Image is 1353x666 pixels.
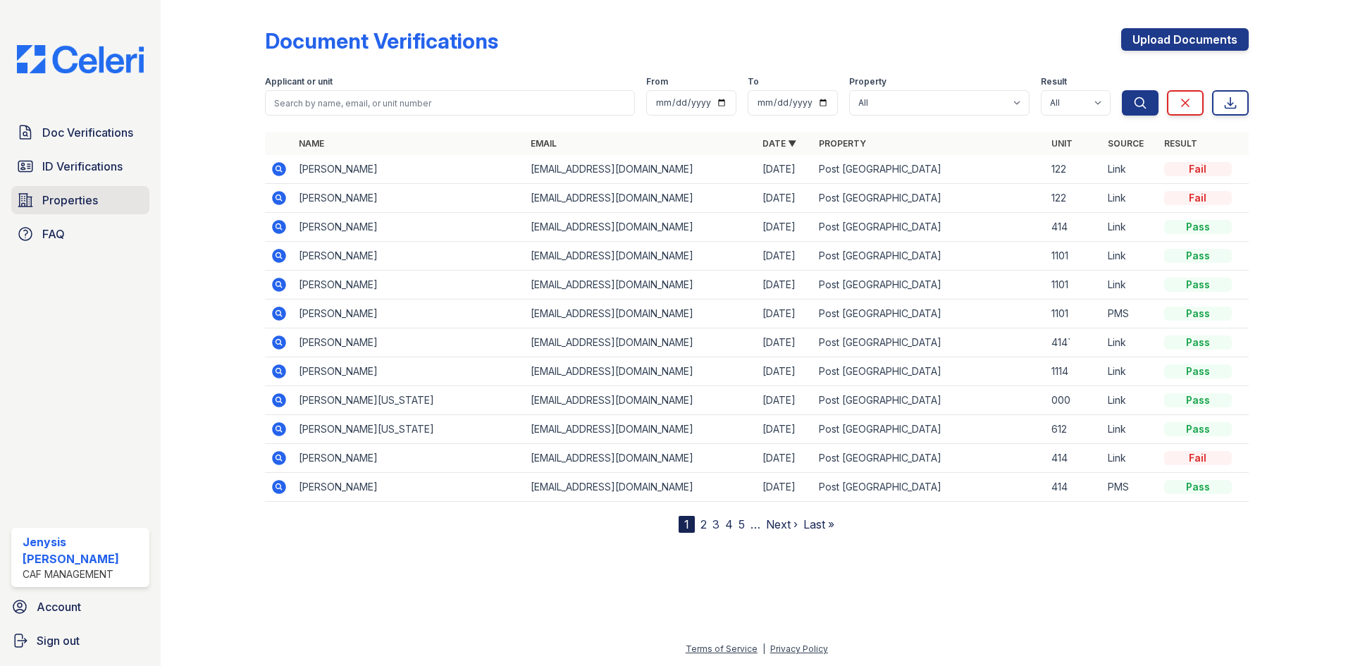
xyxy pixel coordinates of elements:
[819,138,866,149] a: Property
[42,124,133,141] span: Doc Verifications
[813,271,1045,300] td: Post [GEOGRAPHIC_DATA]
[1164,162,1232,176] div: Fail
[525,444,757,473] td: [EMAIL_ADDRESS][DOMAIN_NAME]
[686,643,758,654] a: Terms of Service
[293,271,525,300] td: [PERSON_NAME]
[739,517,745,531] a: 5
[750,516,760,533] span: …
[1121,28,1249,51] a: Upload Documents
[1046,473,1102,502] td: 414
[293,386,525,415] td: [PERSON_NAME][US_STATE]
[525,184,757,213] td: [EMAIL_ADDRESS][DOMAIN_NAME]
[1164,191,1232,205] div: Fail
[6,627,155,655] a: Sign out
[1046,271,1102,300] td: 1101
[849,76,886,87] label: Property
[1102,415,1159,444] td: Link
[757,357,813,386] td: [DATE]
[42,226,65,242] span: FAQ
[757,242,813,271] td: [DATE]
[293,300,525,328] td: [PERSON_NAME]
[770,643,828,654] a: Privacy Policy
[1164,451,1232,465] div: Fail
[1046,386,1102,415] td: 000
[757,386,813,415] td: [DATE]
[1046,213,1102,242] td: 414
[525,242,757,271] td: [EMAIL_ADDRESS][DOMAIN_NAME]
[757,184,813,213] td: [DATE]
[813,242,1045,271] td: Post [GEOGRAPHIC_DATA]
[42,192,98,209] span: Properties
[265,90,635,116] input: Search by name, email, or unit number
[803,517,834,531] a: Last »
[37,632,80,649] span: Sign out
[766,517,798,531] a: Next ›
[1046,444,1102,473] td: 414
[6,45,155,73] img: CE_Logo_Blue-a8612792a0a2168367f1c8372b55b34899dd931a85d93a1a3d3e32e68fde9ad4.png
[525,300,757,328] td: [EMAIL_ADDRESS][DOMAIN_NAME]
[37,598,81,615] span: Account
[1164,307,1232,321] div: Pass
[525,328,757,357] td: [EMAIL_ADDRESS][DOMAIN_NAME]
[293,415,525,444] td: [PERSON_NAME][US_STATE]
[1102,271,1159,300] td: Link
[1046,155,1102,184] td: 122
[293,184,525,213] td: [PERSON_NAME]
[757,444,813,473] td: [DATE]
[1102,386,1159,415] td: Link
[11,220,149,248] a: FAQ
[11,186,149,214] a: Properties
[757,473,813,502] td: [DATE]
[11,152,149,180] a: ID Verifications
[1164,422,1232,436] div: Pass
[1102,328,1159,357] td: Link
[525,271,757,300] td: [EMAIL_ADDRESS][DOMAIN_NAME]
[813,444,1045,473] td: Post [GEOGRAPHIC_DATA]
[1164,249,1232,263] div: Pass
[712,517,719,531] a: 3
[813,328,1045,357] td: Post [GEOGRAPHIC_DATA]
[23,534,144,567] div: Jenysis [PERSON_NAME]
[23,567,144,581] div: CAF Management
[700,517,707,531] a: 2
[293,357,525,386] td: [PERSON_NAME]
[1102,184,1159,213] td: Link
[1046,300,1102,328] td: 1101
[1108,138,1144,149] a: Source
[293,213,525,242] td: [PERSON_NAME]
[813,415,1045,444] td: Post [GEOGRAPHIC_DATA]
[293,444,525,473] td: [PERSON_NAME]
[265,76,333,87] label: Applicant or unit
[646,76,668,87] label: From
[1164,278,1232,292] div: Pass
[1102,473,1159,502] td: PMS
[813,357,1045,386] td: Post [GEOGRAPHIC_DATA]
[757,328,813,357] td: [DATE]
[813,473,1045,502] td: Post [GEOGRAPHIC_DATA]
[1046,357,1102,386] td: 1114
[525,213,757,242] td: [EMAIL_ADDRESS][DOMAIN_NAME]
[1046,184,1102,213] td: 122
[525,155,757,184] td: [EMAIL_ADDRESS][DOMAIN_NAME]
[757,155,813,184] td: [DATE]
[813,213,1045,242] td: Post [GEOGRAPHIC_DATA]
[1102,300,1159,328] td: PMS
[1046,242,1102,271] td: 1101
[525,473,757,502] td: [EMAIL_ADDRESS][DOMAIN_NAME]
[757,271,813,300] td: [DATE]
[1164,393,1232,407] div: Pass
[293,155,525,184] td: [PERSON_NAME]
[1051,138,1073,149] a: Unit
[757,300,813,328] td: [DATE]
[757,415,813,444] td: [DATE]
[1046,415,1102,444] td: 612
[293,242,525,271] td: [PERSON_NAME]
[293,473,525,502] td: [PERSON_NAME]
[6,593,155,621] a: Account
[531,138,557,149] a: Email
[293,328,525,357] td: [PERSON_NAME]
[1046,328,1102,357] td: 414`
[1164,335,1232,350] div: Pass
[1041,76,1067,87] label: Result
[1164,220,1232,234] div: Pass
